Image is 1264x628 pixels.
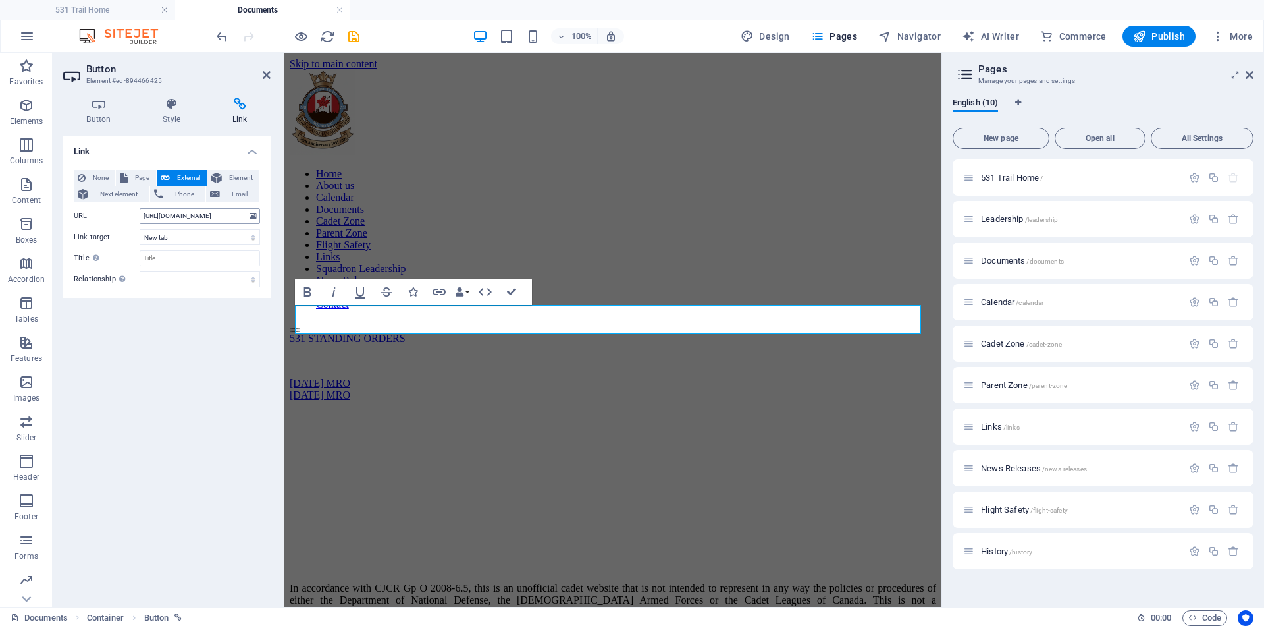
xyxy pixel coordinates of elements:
[1208,297,1219,308] div: Duplicate
[1206,26,1258,47] button: More
[1228,214,1239,225] div: Remove
[11,353,42,364] p: Features
[959,134,1043,142] span: New page
[1208,172,1219,183] div: Duplicate
[174,614,182,621] i: This element is linked
[1208,255,1219,266] div: Duplicate
[1157,134,1248,142] span: All Settings
[1228,463,1239,474] div: Remove
[74,250,140,266] label: Title
[320,29,335,44] i: Reload page
[1040,30,1107,43] span: Commerce
[1122,26,1196,47] button: Publish
[1189,546,1200,557] div: Settings
[74,186,149,202] button: Next element
[346,28,361,44] button: save
[1189,421,1200,432] div: Settings
[1208,214,1219,225] div: Duplicate
[1228,546,1239,557] div: Remove
[953,128,1049,149] button: New page
[551,28,598,44] button: 100%
[473,279,498,305] button: HTML
[1228,255,1239,266] div: Remove
[1040,175,1043,182] span: /
[16,432,37,443] p: Slider
[1208,504,1219,515] div: Duplicate
[14,314,38,324] p: Tables
[86,63,271,75] h2: Button
[150,186,206,202] button: Phone
[735,26,795,47] button: Design
[1182,610,1227,626] button: Code
[10,116,43,127] p: Elements
[140,208,260,224] input: URL...
[1030,507,1068,514] span: /flight-safety
[1133,30,1185,43] span: Publish
[157,170,207,186] button: External
[1228,421,1239,432] div: Remove
[87,610,182,626] nav: breadcrumb
[74,208,140,224] label: URL
[1208,463,1219,474] div: Duplicate
[74,170,115,186] button: None
[74,271,140,287] label: Relationship
[5,325,66,336] a: [DATE] MRO
[207,170,259,186] button: Element
[1035,26,1112,47] button: Commerce
[400,279,425,305] button: Icons
[1003,424,1020,431] span: /links
[499,279,524,305] button: Confirm (Ctrl+⏎)
[741,30,790,43] span: Design
[1208,546,1219,557] div: Duplicate
[978,75,1227,87] h3: Manage your pages and settings
[957,26,1024,47] button: AI Writer
[873,26,946,47] button: Navigator
[1189,463,1200,474] div: Settings
[321,279,346,305] button: Italic (Ctrl+I)
[224,186,255,202] span: Email
[981,505,1068,515] span: Click to open page
[92,186,145,202] span: Next element
[977,505,1182,514] div: Flight Safety/flight-safety
[13,393,40,403] p: Images
[374,279,399,305] button: Strikethrough
[1151,128,1253,149] button: All Settings
[295,279,320,305] button: Bold (Ctrl+B)
[953,95,998,113] span: English (10)
[981,380,1067,390] span: Click to open page
[1208,338,1219,349] div: Duplicate
[1151,610,1171,626] span: 00 00
[977,298,1182,306] div: Calendar/calendar
[977,256,1182,265] div: Documents/documents
[12,195,41,206] p: Content
[953,98,1253,123] div: Language Tabs
[735,26,795,47] div: Design (Ctrl+Alt+Y)
[346,29,361,44] i: Save (Ctrl+S)
[86,75,244,87] h3: Element #ed-894466425
[319,28,335,44] button: reload
[1189,255,1200,266] div: Settings
[981,546,1032,556] span: Click to open page
[571,28,592,44] h6: 100%
[132,170,152,186] span: Page
[63,136,271,159] h4: Link
[215,29,230,44] i: Undo: Change button (Ctrl+Z)
[605,30,617,42] i: On resize automatically adjust zoom level to fit chosen device.
[981,422,1020,432] span: Click to open page
[1228,297,1239,308] div: Remove
[1189,380,1200,391] div: Settings
[1042,465,1087,472] span: /news-releases
[977,339,1182,348] div: Cadet Zone/cadet-zone
[1160,613,1162,623] span: :
[981,463,1087,473] span: Click to open page
[427,279,452,305] button: Link
[1189,297,1200,308] div: Settings
[878,30,941,43] span: Navigator
[1189,504,1200,515] div: Settings
[16,235,38,245] p: Boxes
[206,186,259,202] button: Email
[1025,216,1059,223] span: /leadership
[14,551,38,561] p: Forms
[453,279,471,305] button: Data Bindings
[1211,30,1253,43] span: More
